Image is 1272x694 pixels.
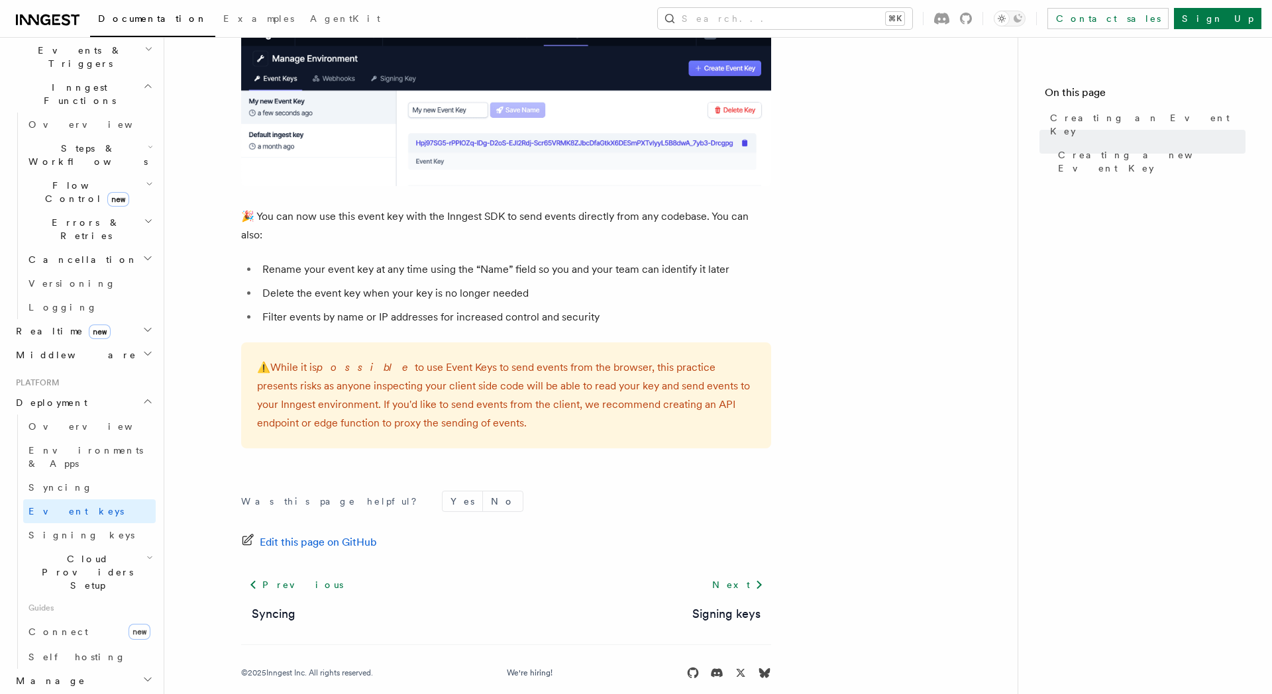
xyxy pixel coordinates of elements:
button: Steps & Workflows [23,136,156,173]
span: new [89,324,111,339]
h4: On this page [1045,85,1245,106]
li: Filter events by name or IP addresses for increased control and security [258,308,771,326]
p: 🎉 You can now use this event key with the Inngest SDK to send events directly from any codebase. ... [241,207,771,244]
img: A newly created Event Key in the Inngest Cloud dashboard [241,23,771,186]
a: Overview [23,415,156,438]
span: Creating an Event Key [1050,111,1245,138]
a: Versioning [23,272,156,295]
a: Creating an Event Key [1045,106,1245,143]
span: Guides [23,597,156,619]
a: Overview [23,113,156,136]
a: Edit this page on GitHub [241,533,377,552]
button: Cancellation [23,248,156,272]
a: Event keys [23,499,156,523]
button: Deployment [11,391,156,415]
span: Overview [28,421,165,432]
span: Documentation [98,13,207,24]
span: Self hosting [28,652,126,662]
span: Realtime [11,324,111,338]
span: Environments & Apps [28,445,143,469]
button: Search...⌘K [658,8,912,29]
button: Errors & Retries [23,211,156,248]
span: Versioning [28,278,116,289]
li: Rename your event key at any time using the “Name” field so you and your team can identify it later [258,260,771,279]
a: Logging [23,295,156,319]
span: ⚠️ [257,361,270,373]
span: Creating a new Event Key [1058,148,1245,175]
span: new [129,624,150,640]
kbd: ⌘K [886,12,904,25]
span: Event keys [28,506,124,517]
div: Inngest Functions [11,113,156,319]
a: Documentation [90,4,215,37]
span: Edit this page on GitHub [260,533,377,552]
a: Environments & Apps [23,438,156,475]
span: Logging [28,302,97,313]
span: Connect [28,626,88,637]
span: Signing keys [28,530,134,540]
span: Cloud Providers Setup [23,552,146,592]
button: Yes [443,491,482,511]
a: Signing keys [692,605,761,623]
span: Steps & Workflows [23,142,148,168]
li: Delete the event key when your key is no longer needed [258,284,771,303]
a: Connectnew [23,619,156,645]
a: Syncing [252,605,295,623]
a: Creating a new Event Key [1053,143,1245,180]
span: Cancellation [23,253,138,266]
span: Errors & Retries [23,216,144,242]
a: Syncing [23,475,156,499]
button: Events & Triggers [11,38,156,75]
span: Overview [28,119,165,130]
button: Flow Controlnew [23,173,156,211]
button: Realtimenew [11,319,156,343]
a: Signing keys [23,523,156,547]
a: Sign Up [1174,8,1261,29]
a: Contact sales [1047,8,1169,29]
a: Next [704,573,771,597]
p: While it is to use Event Keys to send events from the browser, this practice presents risks as an... [257,358,755,432]
a: AgentKit [302,4,388,36]
em: possible [317,361,415,373]
span: AgentKit [310,13,380,24]
span: new [107,192,129,207]
div: © 2025 Inngest Inc. All rights reserved. [241,668,373,678]
button: Toggle dark mode [994,11,1026,26]
button: Cloud Providers Setup [23,547,156,597]
button: No [483,491,523,511]
button: Middleware [11,343,156,367]
span: Examples [223,13,294,24]
span: Flow Control [23,179,146,205]
a: Examples [215,4,302,36]
span: Inngest Functions [11,81,143,107]
span: Middleware [11,348,136,362]
span: Syncing [28,482,93,493]
span: Events & Triggers [11,44,144,70]
a: Previous [241,573,350,597]
span: Platform [11,377,60,388]
span: Manage [11,674,85,687]
p: Was this page helpful? [241,495,426,508]
button: Manage [11,669,156,693]
a: We're hiring! [507,668,553,678]
a: Self hosting [23,645,156,669]
div: Deployment [11,415,156,669]
span: Deployment [11,396,87,409]
button: Inngest Functions [11,75,156,113]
